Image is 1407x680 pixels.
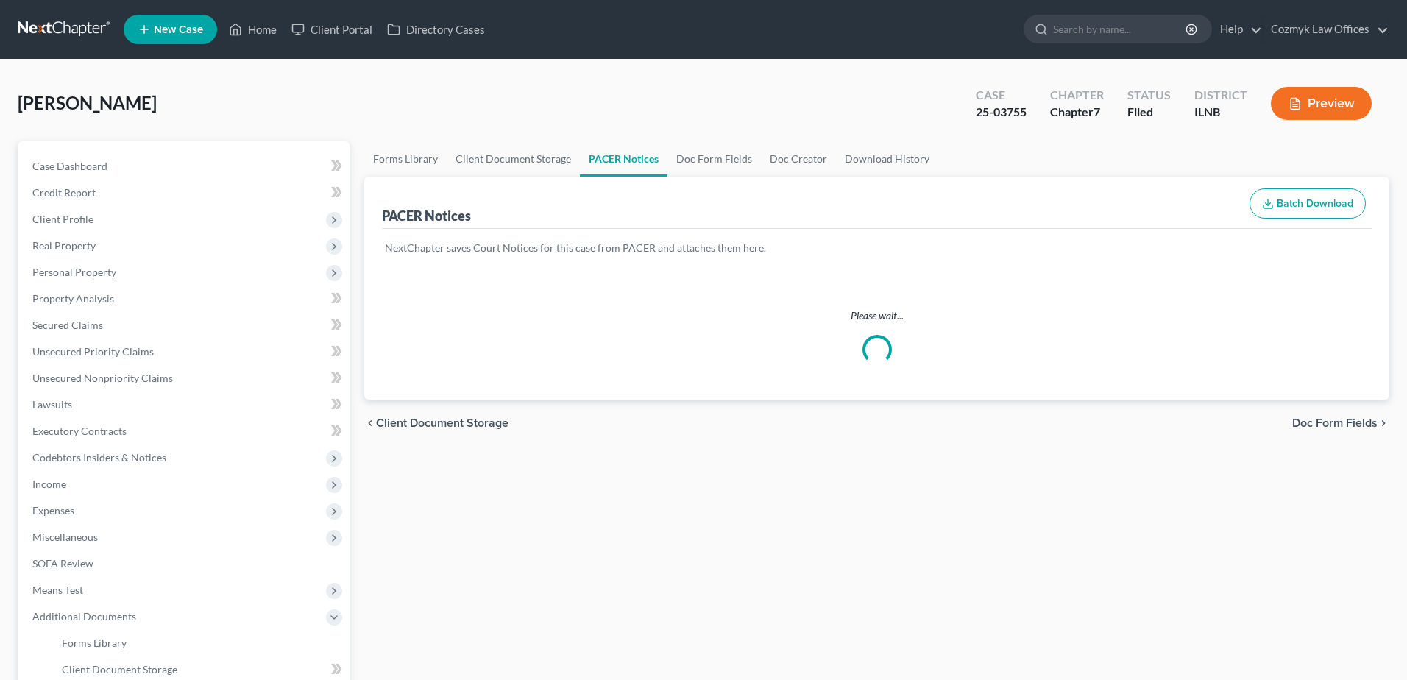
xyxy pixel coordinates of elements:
[21,180,350,206] a: Credit Report
[32,610,136,623] span: Additional Documents
[1264,16,1389,43] a: Cozmyk Law Offices
[62,663,177,676] span: Client Document Storage
[32,478,66,490] span: Income
[21,392,350,418] a: Lawsuits
[1053,15,1188,43] input: Search by name...
[32,345,154,358] span: Unsecured Priority Claims
[32,319,103,331] span: Secured Claims
[32,186,96,199] span: Credit Report
[1050,104,1104,121] div: Chapter
[32,160,107,172] span: Case Dashboard
[1292,417,1389,429] button: Doc Form Fields chevron_right
[32,557,93,570] span: SOFA Review
[221,16,284,43] a: Home
[376,417,508,429] span: Client Document Storage
[1127,87,1171,104] div: Status
[364,308,1389,323] p: Please wait...
[21,286,350,312] a: Property Analysis
[21,339,350,365] a: Unsecured Priority Claims
[21,418,350,445] a: Executory Contracts
[62,637,127,649] span: Forms Library
[385,241,1369,255] p: NextChapter saves Court Notices for this case from PACER and attaches them here.
[447,141,580,177] a: Client Document Storage
[32,213,93,225] span: Client Profile
[284,16,380,43] a: Client Portal
[21,550,350,577] a: SOFA Review
[836,141,938,177] a: Download History
[1127,104,1171,121] div: Filed
[1271,87,1372,120] button: Preview
[1292,417,1378,429] span: Doc Form Fields
[667,141,761,177] a: Doc Form Fields
[364,141,447,177] a: Forms Library
[976,87,1027,104] div: Case
[761,141,836,177] a: Doc Creator
[21,365,350,392] a: Unsecured Nonpriority Claims
[380,16,492,43] a: Directory Cases
[1050,87,1104,104] div: Chapter
[1250,188,1366,219] button: Batch Download
[1378,417,1389,429] i: chevron_right
[32,451,166,464] span: Codebtors Insiders & Notices
[32,239,96,252] span: Real Property
[32,531,98,543] span: Miscellaneous
[382,207,471,224] div: PACER Notices
[50,630,350,656] a: Forms Library
[1277,197,1353,210] span: Batch Download
[1194,104,1247,121] div: ILNB
[364,417,508,429] button: chevron_left Client Document Storage
[18,92,157,113] span: [PERSON_NAME]
[976,104,1027,121] div: 25-03755
[32,504,74,517] span: Expenses
[21,312,350,339] a: Secured Claims
[1194,87,1247,104] div: District
[32,266,116,278] span: Personal Property
[154,24,203,35] span: New Case
[32,584,83,596] span: Means Test
[32,292,114,305] span: Property Analysis
[32,372,173,384] span: Unsecured Nonpriority Claims
[32,425,127,437] span: Executory Contracts
[1213,16,1262,43] a: Help
[21,153,350,180] a: Case Dashboard
[580,141,667,177] a: PACER Notices
[364,417,376,429] i: chevron_left
[1094,105,1100,118] span: 7
[32,398,72,411] span: Lawsuits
